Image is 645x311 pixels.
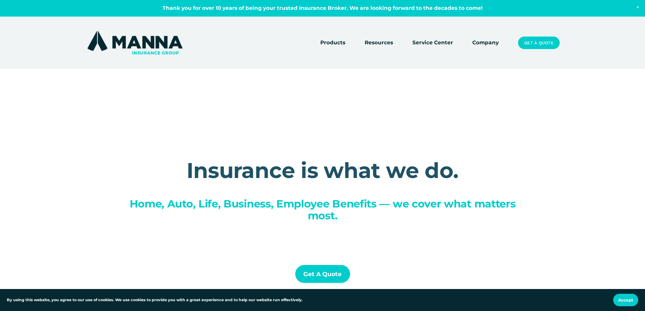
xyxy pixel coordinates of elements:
[618,297,633,303] span: Accept
[365,39,393,47] span: Resources
[130,197,518,222] span: Home, Auto, Life, Business, Employee Benefits — we cover what matters most.
[472,38,499,48] a: Company
[412,38,453,48] a: Service Center
[320,38,345,48] a: folder dropdown
[613,294,638,306] button: Accept
[187,157,459,183] strong: Insurance is what we do.
[518,37,559,49] a: Get a Quote
[295,265,350,283] a: Get a Quote
[86,29,184,56] img: Manna Insurance Group
[7,297,303,303] p: By using this website, you agree to our use of cookies. We use cookies to provide you with a grea...
[365,38,393,48] a: folder dropdown
[320,39,345,47] span: Products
